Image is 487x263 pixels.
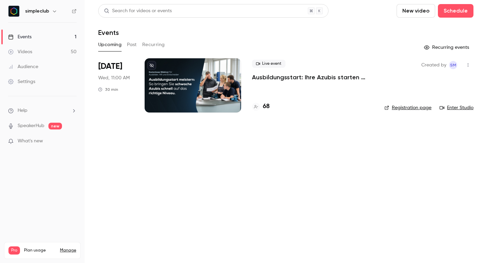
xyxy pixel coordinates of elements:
div: Events [8,34,31,40]
span: Plan usage [24,248,56,253]
span: Wed, 11:00 AM [98,75,130,81]
h4: 68 [263,102,270,111]
span: sM [450,61,456,69]
button: Upcoming [98,39,122,50]
a: SpeakerHub [18,122,44,129]
span: What's new [18,138,43,145]
button: Past [127,39,137,50]
a: Enter Studio [440,104,473,111]
button: Recurring [142,39,165,50]
span: Created by [421,61,446,69]
h6: simpleclub [25,8,49,15]
div: Sep 17 Wed, 11:00 AM (Europe/Berlin) [98,58,134,113]
div: Audience [8,63,38,70]
a: Ausbildungsstart: Ihre Azubis starten schwächer als gedacht? ([DATE]) [252,73,374,81]
a: Manage [60,248,76,253]
span: Live event [252,60,285,68]
span: Pro [8,246,20,255]
div: 30 min [98,87,118,92]
a: 68 [252,102,270,111]
div: Search for videos or events [104,7,172,15]
span: simpleclub Marketing [449,61,457,69]
img: simpleclub [8,6,19,17]
span: [DATE] [98,61,122,72]
h1: Events [98,28,119,37]
a: Registration page [384,104,431,111]
button: Schedule [438,4,473,18]
div: Videos [8,48,32,55]
span: Help [18,107,27,114]
div: Settings [8,78,35,85]
button: Recurring events [421,42,473,53]
span: new [48,123,62,129]
li: help-dropdown-opener [8,107,77,114]
iframe: Noticeable Trigger [68,138,77,144]
button: New video [397,4,435,18]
